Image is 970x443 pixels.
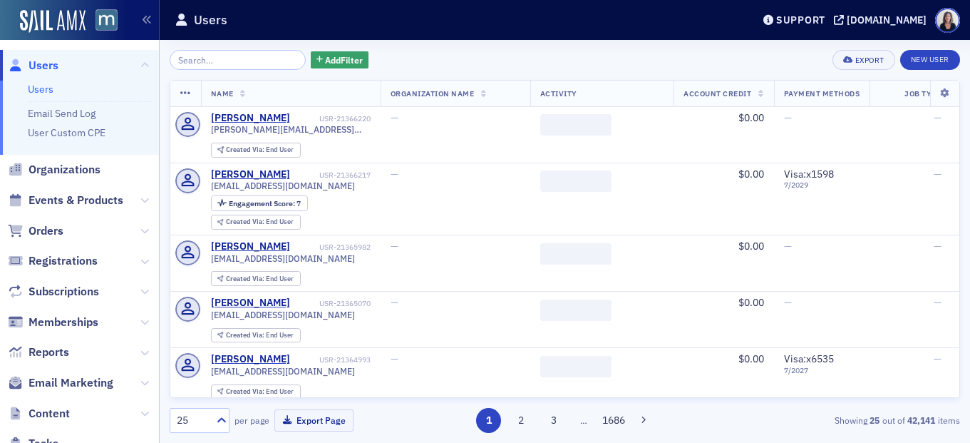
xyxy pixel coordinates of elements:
div: Showing out of items [706,414,960,427]
div: USR-21366220 [292,114,371,123]
div: USR-21365982 [292,243,371,252]
a: Email Send Log [28,107,96,120]
span: Job Type [904,88,941,98]
span: Name [211,88,234,98]
span: — [784,111,792,124]
div: End User [226,146,294,154]
span: Account Credit [683,88,751,98]
div: End User [226,388,294,396]
span: Visa : x1598 [784,168,834,180]
a: [PERSON_NAME] [211,297,290,310]
a: [PERSON_NAME] [211,353,290,366]
span: Subscriptions [29,284,99,300]
div: End User [226,218,294,226]
a: New User [900,50,960,70]
span: Reports [29,345,69,360]
div: Engagement Score: 7 [211,195,308,211]
span: [EMAIL_ADDRESS][DOMAIN_NAME] [211,310,355,320]
div: [DOMAIN_NAME] [847,14,927,26]
span: Created Via : [226,330,266,340]
span: ‌ [540,114,612,136]
div: End User [226,332,294,340]
span: $0.00 [738,111,764,124]
span: — [391,240,398,253]
span: — [784,240,792,253]
div: Created Via: End User [211,385,301,399]
div: Support [776,14,825,26]
span: Users [29,58,58,73]
a: User Custom CPE [28,126,105,139]
span: Orders [29,223,63,239]
span: — [391,352,398,365]
span: Created Via : [226,387,266,396]
h1: Users [194,11,227,29]
span: Registrations [29,253,98,269]
span: Created Via : [226,145,266,154]
span: ‌ [540,356,612,377]
span: Events & Products [29,193,123,208]
strong: 42,141 [905,414,938,427]
input: Search… [170,50,306,70]
span: $0.00 [738,168,764,180]
button: Export Page [274,409,354,432]
a: Organizations [8,162,100,178]
div: End User [226,275,294,283]
span: Engagement Score : [229,198,296,208]
div: Created Via: End User [211,271,301,286]
button: 2 [509,408,534,433]
span: — [391,111,398,124]
a: [PERSON_NAME] [211,168,290,181]
span: Activity [540,88,577,98]
span: [EMAIL_ADDRESS][DOMAIN_NAME] [211,180,355,191]
span: Memberships [29,315,98,330]
a: Events & Products [8,193,123,208]
a: Users [8,58,58,73]
div: Export [855,56,884,64]
div: USR-21364993 [292,355,371,365]
button: 3 [541,408,566,433]
div: USR-21366217 [292,170,371,180]
span: — [391,168,398,180]
img: SailAMX [96,9,118,31]
div: 7 [229,200,301,208]
span: Content [29,406,70,422]
span: $0.00 [738,240,764,253]
button: 1 [476,408,501,433]
span: Created Via : [226,217,266,226]
a: [PERSON_NAME] [211,112,290,125]
a: Orders [8,223,63,239]
span: Email Marketing [29,375,113,391]
label: per page [234,414,269,427]
span: — [784,296,792,309]
span: $0.00 [738,352,764,365]
a: Registrations [8,253,98,269]
div: Created Via: End User [211,215,301,230]
span: — [934,352,941,365]
span: — [934,168,941,180]
span: [EMAIL_ADDRESS][DOMAIN_NAME] [211,366,355,377]
span: … [574,414,594,427]
div: Created Via: End User [211,143,301,158]
a: [PERSON_NAME] [211,240,290,253]
span: ‌ [540,300,612,321]
div: Created Via: End User [211,328,301,343]
a: Users [28,83,53,96]
a: View Homepage [86,9,118,34]
button: Export [832,50,894,70]
div: USR-21365070 [292,299,371,308]
span: Organizations [29,162,100,178]
a: Reports [8,345,69,360]
span: Organization Name [391,88,475,98]
span: ‌ [540,243,612,265]
a: Memberships [8,315,98,330]
span: — [934,296,941,309]
span: Created Via : [226,274,266,283]
a: Email Marketing [8,375,113,391]
span: Profile [935,8,960,33]
span: 7 / 2029 [784,180,860,190]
